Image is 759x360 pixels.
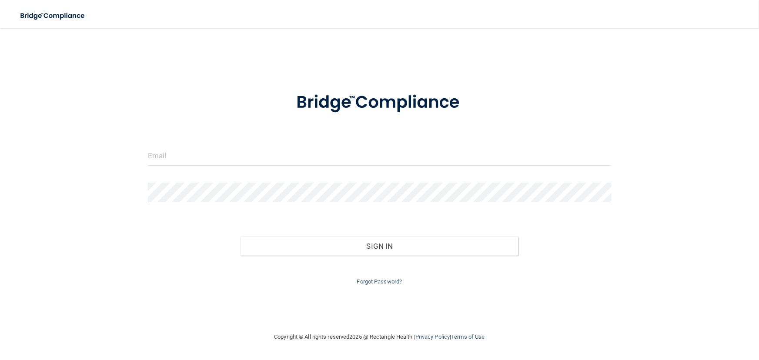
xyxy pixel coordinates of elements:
[148,146,612,166] input: Email
[357,278,402,285] a: Forgot Password?
[241,237,518,256] button: Sign In
[451,333,485,340] a: Terms of Use
[13,7,93,25] img: bridge_compliance_login_screen.278c3ca4.svg
[278,80,481,125] img: bridge_compliance_login_screen.278c3ca4.svg
[415,333,450,340] a: Privacy Policy
[221,323,538,351] div: Copyright © All rights reserved 2025 @ Rectangle Health | |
